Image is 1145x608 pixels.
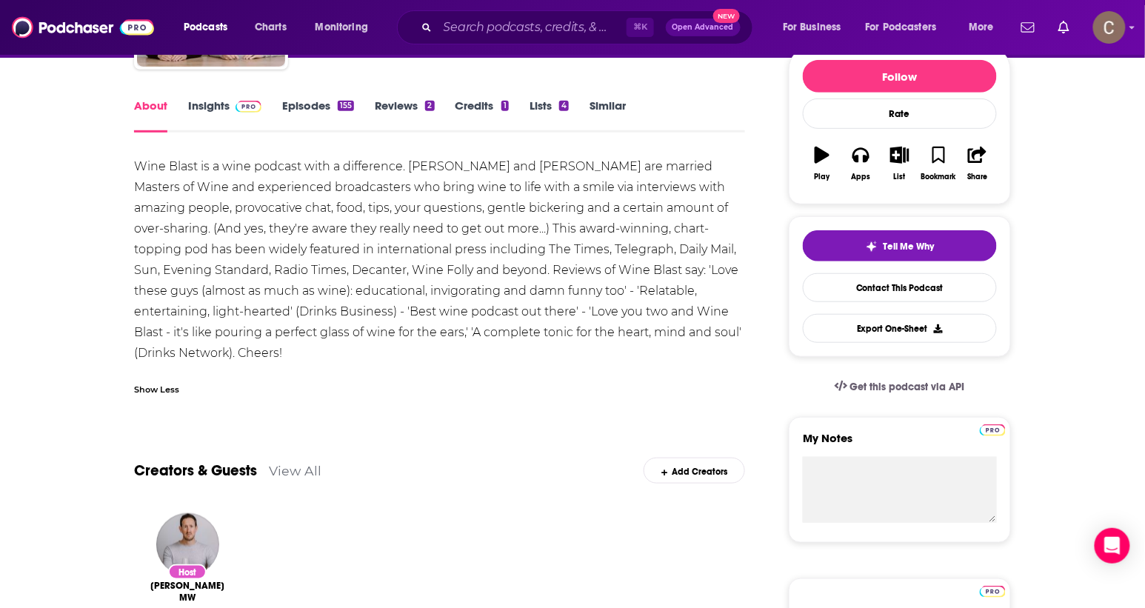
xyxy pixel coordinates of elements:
a: Creators & Guests [134,461,257,480]
button: open menu [856,16,958,39]
div: Share [967,173,987,181]
label: My Notes [803,431,997,457]
img: User Profile [1093,11,1126,44]
img: Podchaser Pro [236,101,261,113]
a: Get this podcast via API [823,369,977,405]
input: Search podcasts, credits, & more... [438,16,627,39]
span: For Podcasters [866,17,937,38]
a: Credits1 [455,98,509,133]
a: Lists4 [530,98,569,133]
div: Wine Blast is a wine podcast with a difference. [PERSON_NAME] and [PERSON_NAME] are married Maste... [134,156,745,364]
span: Charts [255,17,287,38]
a: Show notifications dropdown [1015,15,1041,40]
span: Get this podcast via API [850,381,965,393]
button: open menu [958,16,1012,39]
a: Reviews2 [375,98,434,133]
button: open menu [772,16,860,39]
div: Host [168,564,207,580]
div: List [894,173,906,181]
span: For Business [783,17,841,38]
button: Bookmark [919,137,958,190]
div: Open Intercom Messenger [1095,528,1130,564]
div: 4 [559,101,569,111]
div: Apps [852,173,871,181]
div: Search podcasts, credits, & more... [411,10,767,44]
a: Pro website [980,422,1006,436]
button: Share [958,137,997,190]
button: List [881,137,919,190]
img: tell me why sparkle [866,241,878,253]
img: Podchaser Pro [980,586,1006,598]
span: Open Advanced [672,24,734,31]
img: Podchaser Pro [980,424,1006,436]
button: Follow [803,60,997,93]
a: Charts [245,16,296,39]
a: Peter Richards MW [146,580,229,604]
div: Play [815,173,830,181]
span: [PERSON_NAME] MW [146,580,229,604]
button: Export One-Sheet [803,314,997,343]
button: Apps [841,137,880,190]
a: Episodes155 [282,98,354,133]
div: 155 [338,101,354,111]
a: About [134,98,167,133]
span: ⌘ K [627,18,654,37]
span: Monitoring [316,17,368,38]
span: New [713,9,740,23]
img: Peter Richards MW [156,513,219,576]
span: More [969,17,994,38]
img: Podchaser - Follow, Share and Rate Podcasts [12,13,154,41]
button: tell me why sparkleTell Me Why [803,230,997,261]
div: Add Creators [644,458,745,484]
span: Logged in as clay.bolton [1093,11,1126,44]
button: open menu [173,16,247,39]
div: Rate [803,98,997,129]
a: View All [269,463,321,478]
button: Open AdvancedNew [666,19,741,36]
div: Bookmark [921,173,956,181]
button: Show profile menu [1093,11,1126,44]
div: 2 [425,101,434,111]
a: Contact This Podcast [803,273,997,302]
span: Podcasts [184,17,227,38]
a: InsightsPodchaser Pro [188,98,261,133]
button: Play [803,137,841,190]
a: Pro website [980,584,1006,598]
div: 1 [501,101,509,111]
a: Similar [590,98,626,133]
span: Tell Me Why [884,241,935,253]
a: Show notifications dropdown [1052,15,1075,40]
button: open menu [305,16,387,39]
